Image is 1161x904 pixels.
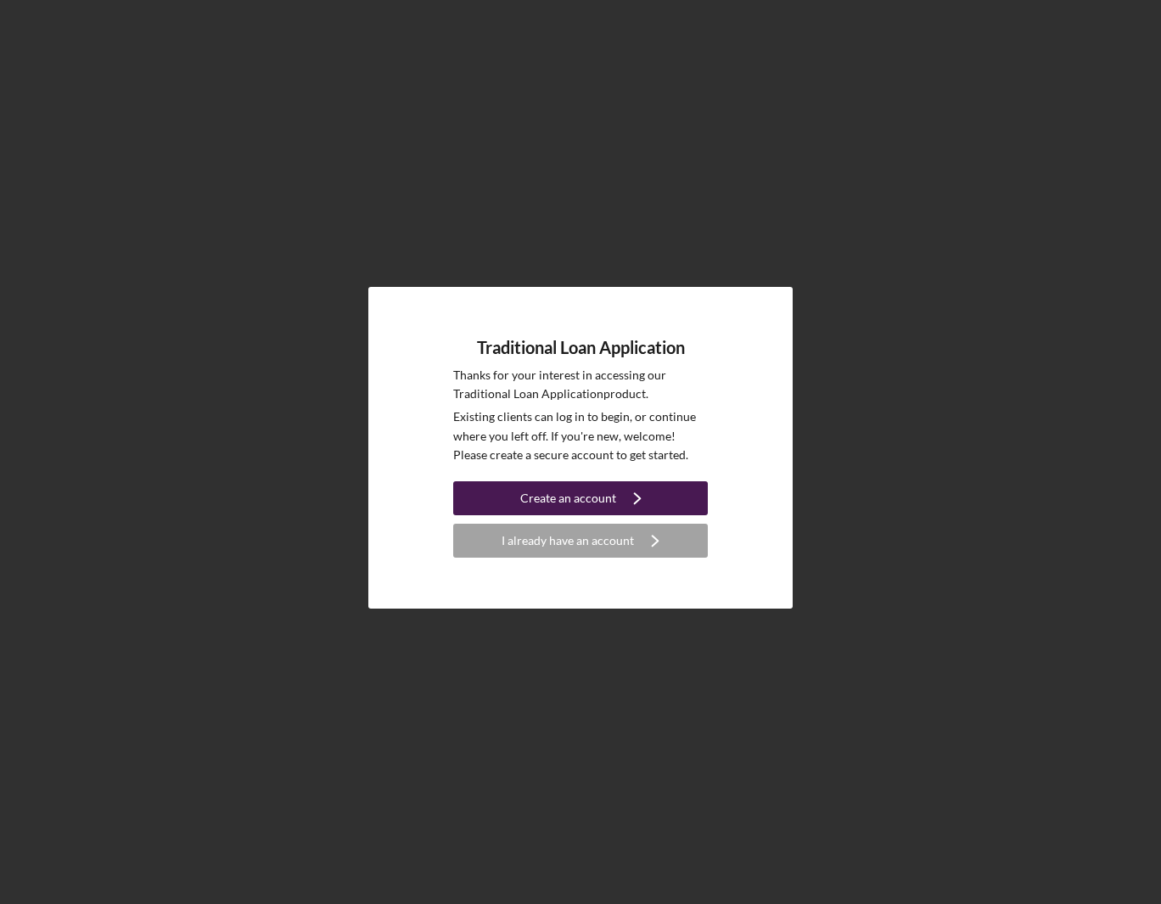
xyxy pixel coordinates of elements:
h4: Traditional Loan Application [477,338,685,357]
div: Create an account [520,481,616,515]
p: Thanks for your interest in accessing our Traditional Loan Application product. [453,366,708,404]
p: Existing clients can log in to begin, or continue where you left off. If you're new, welcome! Ple... [453,407,708,464]
div: I already have an account [502,524,634,558]
button: Create an account [453,481,708,515]
button: I already have an account [453,524,708,558]
a: Create an account [453,481,708,519]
